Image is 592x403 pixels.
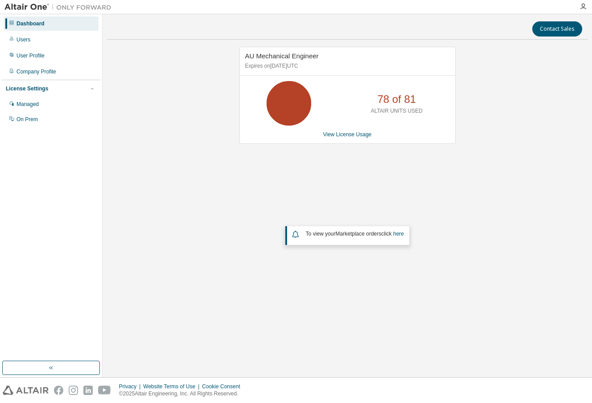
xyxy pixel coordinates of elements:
[4,3,116,12] img: Altair One
[323,131,372,138] a: View License Usage
[54,386,63,395] img: facebook.svg
[306,231,404,237] span: To view your click
[371,107,423,115] p: ALTAIR UNITS USED
[16,101,39,108] div: Managed
[202,383,245,390] div: Cookie Consent
[377,92,416,107] p: 78 of 81
[16,52,45,59] div: User Profile
[245,52,319,60] span: AU Mechanical Engineer
[16,20,45,27] div: Dashboard
[16,116,38,123] div: On Prem
[532,21,582,37] button: Contact Sales
[16,68,56,75] div: Company Profile
[16,36,30,43] div: Users
[119,390,246,398] p: © 2025 Altair Engineering, Inc. All Rights Reserved.
[98,386,111,395] img: youtube.svg
[69,386,78,395] img: instagram.svg
[3,386,49,395] img: altair_logo.svg
[83,386,93,395] img: linkedin.svg
[6,85,48,92] div: License Settings
[143,383,202,390] div: Website Terms of Use
[119,383,143,390] div: Privacy
[336,231,382,237] em: Marketplace orders
[393,231,404,237] a: here
[245,62,448,70] p: Expires on [DATE] UTC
